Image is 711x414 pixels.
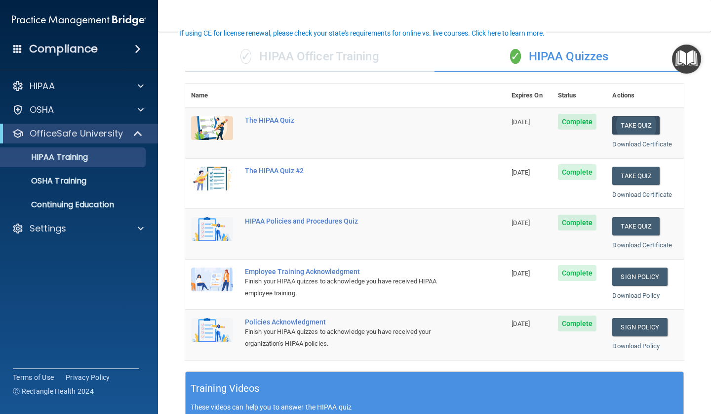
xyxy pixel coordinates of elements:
[245,318,456,326] div: Policies Acknowledgment
[178,28,546,38] button: If using CE for license renewal, please check your state's requirements for online vs. live cours...
[240,49,251,64] span: ✓
[672,45,701,74] button: Open Resource Center
[512,219,530,227] span: [DATE]
[185,84,239,108] th: Name
[13,386,94,396] span: Ⓒ Rectangle Health 2024
[179,30,545,37] div: If using CE for license renewal, please check your state's requirements for online vs. live cours...
[606,84,684,108] th: Actions
[552,84,607,108] th: Status
[245,217,456,225] div: HIPAA Policies and Procedures Quiz
[434,42,684,72] div: HIPAA Quizzes
[12,80,144,92] a: HIPAA
[6,152,88,162] p: HIPAA Training
[245,276,456,299] div: Finish your HIPAA quizzes to acknowledge you have received HIPAA employee training.
[191,403,678,411] p: These videos can help you to answer the HIPAA quiz
[558,164,597,180] span: Complete
[512,320,530,327] span: [DATE]
[245,116,456,124] div: The HIPAA Quiz
[30,128,123,139] p: OfficeSafe University
[512,270,530,277] span: [DATE]
[558,265,597,281] span: Complete
[191,380,260,397] h5: Training Videos
[558,114,597,130] span: Complete
[506,84,552,108] th: Expires On
[612,342,660,350] a: Download Policy
[612,140,672,148] a: Download Certificate
[612,167,660,185] button: Take Quiz
[30,80,55,92] p: HIPAA
[13,372,54,382] a: Terms of Use
[612,292,660,299] a: Download Policy
[6,176,86,186] p: OSHA Training
[12,10,146,30] img: PMB logo
[30,223,66,234] p: Settings
[66,372,110,382] a: Privacy Policy
[612,241,672,249] a: Download Certificate
[185,42,434,72] div: HIPAA Officer Training
[245,268,456,276] div: Employee Training Acknowledgment
[512,118,530,126] span: [DATE]
[612,116,660,135] button: Take Quiz
[30,104,54,116] p: OSHA
[612,217,660,235] button: Take Quiz
[12,128,143,139] a: OfficeSafe University
[6,200,141,210] p: Continuing Education
[612,268,667,286] a: Sign Policy
[558,215,597,230] span: Complete
[12,223,144,234] a: Settings
[512,169,530,176] span: [DATE]
[558,316,597,331] span: Complete
[510,49,521,64] span: ✓
[245,326,456,350] div: Finish your HIPAA quizzes to acknowledge you have received your organization’s HIPAA policies.
[245,167,456,175] div: The HIPAA Quiz #2
[29,42,98,56] h4: Compliance
[612,318,667,336] a: Sign Policy
[12,104,144,116] a: OSHA
[612,191,672,198] a: Download Certificate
